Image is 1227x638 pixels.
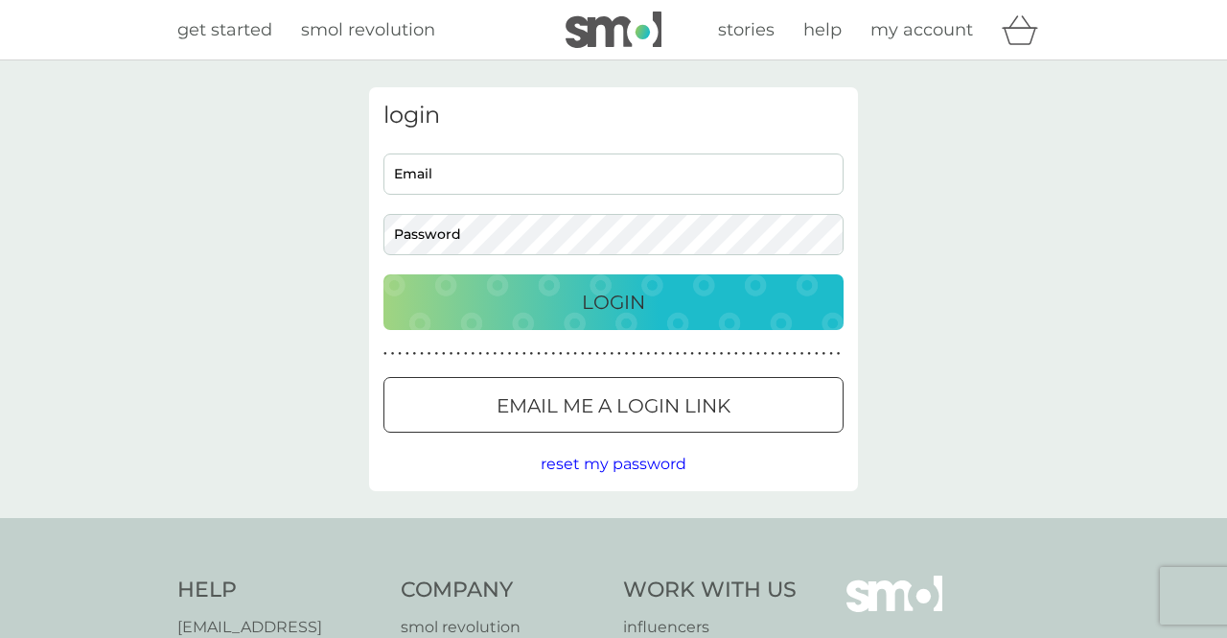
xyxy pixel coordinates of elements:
[800,349,804,359] p: ●
[822,349,826,359] p: ●
[567,349,570,359] p: ●
[718,19,775,40] span: stories
[450,349,453,359] p: ●
[508,349,512,359] p: ●
[756,349,760,359] p: ●
[683,349,687,359] p: ●
[1002,11,1050,49] div: basket
[456,349,460,359] p: ●
[807,349,811,359] p: ●
[785,349,789,359] p: ●
[401,576,605,605] h4: Company
[391,349,395,359] p: ●
[301,16,435,44] a: smol revolution
[478,349,482,359] p: ●
[712,349,716,359] p: ●
[551,349,555,359] p: ●
[734,349,738,359] p: ●
[177,19,272,40] span: get started
[383,102,844,130] h3: login
[803,19,842,40] span: help
[690,349,694,359] p: ●
[668,349,672,359] p: ●
[749,349,752,359] p: ●
[654,349,658,359] p: ●
[623,576,797,605] h4: Work With Us
[617,349,621,359] p: ●
[420,349,424,359] p: ●
[582,287,645,318] p: Login
[647,349,651,359] p: ●
[530,349,534,359] p: ●
[698,349,702,359] p: ●
[541,452,686,477] button: reset my password
[727,349,730,359] p: ●
[764,349,768,359] p: ●
[413,349,417,359] p: ●
[589,349,592,359] p: ●
[661,349,665,359] p: ●
[720,349,724,359] p: ●
[515,349,519,359] p: ●
[541,455,686,473] span: reset my password
[793,349,797,359] p: ●
[301,19,435,40] span: smol revolution
[742,349,746,359] p: ●
[522,349,526,359] p: ●
[566,12,661,48] img: smol
[676,349,680,359] p: ●
[442,349,446,359] p: ●
[581,349,585,359] p: ●
[398,349,402,359] p: ●
[493,349,497,359] p: ●
[383,349,387,359] p: ●
[625,349,629,359] p: ●
[815,349,819,359] p: ●
[434,349,438,359] p: ●
[177,16,272,44] a: get started
[632,349,636,359] p: ●
[870,19,973,40] span: my account
[428,349,431,359] p: ●
[486,349,490,359] p: ●
[573,349,577,359] p: ●
[870,16,973,44] a: my account
[639,349,643,359] p: ●
[383,377,844,433] button: Email me a login link
[544,349,548,359] p: ●
[718,16,775,44] a: stories
[595,349,599,359] p: ●
[464,349,468,359] p: ●
[497,390,730,421] p: Email me a login link
[778,349,782,359] p: ●
[771,349,775,359] p: ●
[405,349,409,359] p: ●
[610,349,613,359] p: ●
[803,16,842,44] a: help
[603,349,607,359] p: ●
[837,349,841,359] p: ●
[383,274,844,330] button: Login
[500,349,504,359] p: ●
[177,576,382,605] h4: Help
[559,349,563,359] p: ●
[706,349,709,359] p: ●
[472,349,475,359] p: ●
[537,349,541,359] p: ●
[829,349,833,359] p: ●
